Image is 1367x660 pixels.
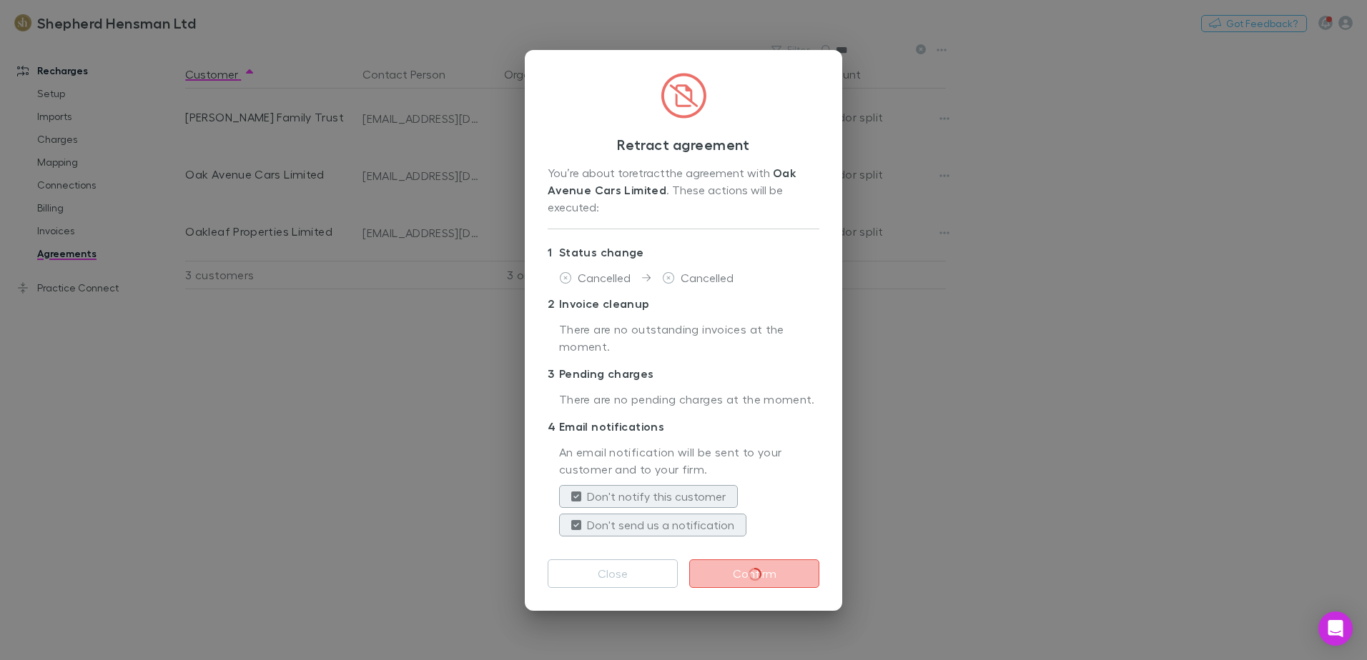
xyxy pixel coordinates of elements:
button: Confirm [689,559,819,588]
p: Status change [548,241,819,264]
p: There are no outstanding invoices at the moment. [559,321,819,356]
button: Don't send us a notification [559,514,746,536]
strong: Oak Avenue Cars Limited [548,166,799,197]
p: Email notifications [548,415,819,438]
button: Close [548,559,678,588]
div: 4 [548,418,559,435]
h3: Retract agreement [548,136,819,153]
img: CircledFileSlash.svg [661,73,706,119]
p: There are no pending charges at the moment. [559,391,819,409]
span: Cancelled [578,271,631,284]
div: Open Intercom Messenger [1318,611,1353,646]
label: Don't notify this customer [587,488,726,505]
p: Pending charges [548,362,819,385]
label: Don't send us a notification [587,516,734,534]
div: You’re about to retract the agreement with . These actions will be executed: [548,164,819,217]
p: An email notification will be sent to your customer and to your firm. [559,444,819,479]
span: Cancelled [681,271,734,284]
div: 2 [548,295,559,312]
button: Don't notify this customer [559,485,738,508]
p: Invoice cleanup [548,292,819,315]
div: 3 [548,365,559,382]
div: 1 [548,244,559,261]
